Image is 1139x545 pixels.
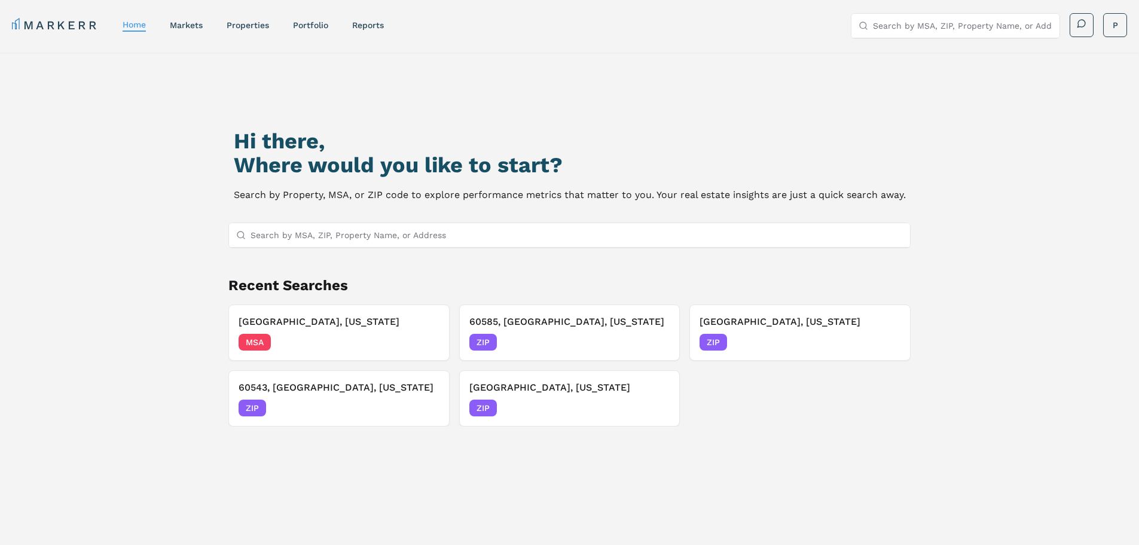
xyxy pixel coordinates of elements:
span: [DATE] [413,402,439,414]
a: markets [170,20,203,30]
button: Remove 55311, Maple Grove, Minnesota[GEOGRAPHIC_DATA], [US_STATE]ZIP[DATE] [459,370,680,427]
h1: Hi there, [234,129,906,153]
span: [DATE] [874,336,900,348]
h2: Recent Searches [228,276,911,295]
a: home [123,20,146,29]
span: ZIP [469,400,497,416]
span: ZIP [469,334,497,351]
a: reports [352,20,384,30]
button: Remove 60544, Plainfield, Illinois[GEOGRAPHIC_DATA], [US_STATE]ZIP[DATE] [689,305,911,361]
span: P [1113,19,1118,31]
h3: 60585, [GEOGRAPHIC_DATA], [US_STATE] [469,315,670,329]
a: MARKERR [12,17,99,34]
h3: 60543, [GEOGRAPHIC_DATA], [US_STATE] [239,380,439,395]
span: [DATE] [643,336,670,348]
h3: [GEOGRAPHIC_DATA], [US_STATE] [239,315,439,329]
a: Portfolio [293,20,328,30]
button: P [1103,13,1127,37]
input: Search by MSA, ZIP, Property Name, or Address [873,14,1052,38]
h3: [GEOGRAPHIC_DATA], [US_STATE] [469,380,670,395]
span: ZIP [239,400,266,416]
span: ZIP [700,334,727,351]
button: Remove Aberdeen, South Dakota[GEOGRAPHIC_DATA], [US_STATE]MSA[DATE] [228,305,450,361]
span: MSA [239,334,271,351]
a: properties [227,20,269,30]
button: Remove 60585, Plainfield, Illinois60585, [GEOGRAPHIC_DATA], [US_STATE]ZIP[DATE] [459,305,680,361]
p: Search by Property, MSA, or ZIP code to explore performance metrics that matter to you. Your real... [234,187,906,203]
input: Search by MSA, ZIP, Property Name, or Address [251,223,903,247]
button: Remove 60543, Oswego, Illinois60543, [GEOGRAPHIC_DATA], [US_STATE]ZIP[DATE] [228,370,450,427]
span: [DATE] [413,336,439,348]
h3: [GEOGRAPHIC_DATA], [US_STATE] [700,315,900,329]
span: [DATE] [643,402,670,414]
h2: Where would you like to start? [234,153,906,177]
